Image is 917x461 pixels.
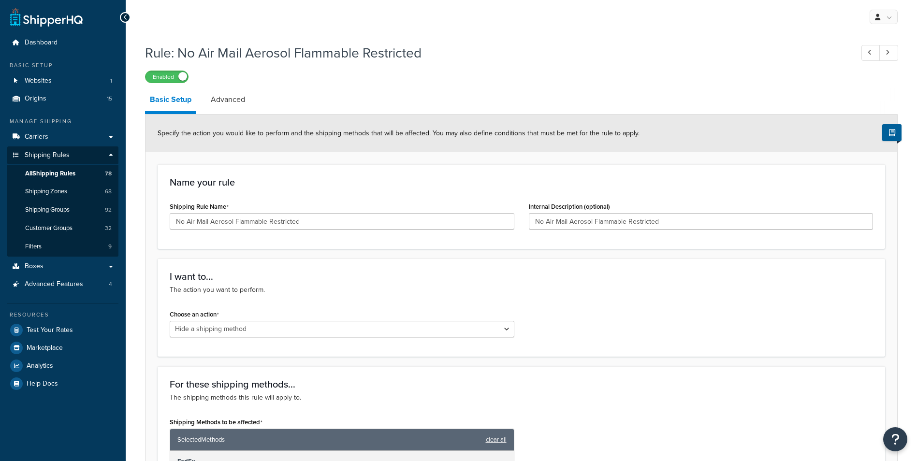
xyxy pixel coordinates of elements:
[7,117,118,126] div: Manage Shipping
[170,203,229,211] label: Shipping Rule Name
[879,45,898,61] a: Next Record
[170,379,873,389] h3: For these shipping methods...
[27,326,73,334] span: Test Your Rates
[25,39,58,47] span: Dashboard
[170,311,219,318] label: Choose an action
[7,357,118,375] a: Analytics
[7,219,118,237] li: Customer Groups
[7,183,118,201] a: Shipping Zones68
[7,321,118,339] a: Test Your Rates
[529,203,610,210] label: Internal Description (optional)
[883,427,907,451] button: Open Resource Center
[25,243,42,251] span: Filters
[170,285,873,295] p: The action you want to perform.
[7,90,118,108] a: Origins15
[7,201,118,219] li: Shipping Groups
[108,243,112,251] span: 9
[7,339,118,357] a: Marketplace
[25,133,48,141] span: Carriers
[25,280,83,288] span: Advanced Features
[27,380,58,388] span: Help Docs
[7,238,118,256] a: Filters9
[146,71,188,83] label: Enabled
[7,375,118,392] a: Help Docs
[7,275,118,293] a: Advanced Features4
[25,187,67,196] span: Shipping Zones
[27,362,53,370] span: Analytics
[105,170,112,178] span: 78
[158,128,640,138] span: Specify the action you would like to perform and the shipping methods that will be affected. You ...
[7,165,118,183] a: AllShipping Rules78
[170,177,873,187] h3: Name your rule
[170,418,262,426] label: Shipping Methods to be affected
[7,275,118,293] li: Advanced Features
[7,34,118,52] a: Dashboard
[7,90,118,108] li: Origins
[25,151,70,159] span: Shipping Rules
[25,262,44,271] span: Boxes
[25,95,46,103] span: Origins
[7,72,118,90] a: Websites1
[105,206,112,214] span: 92
[25,77,52,85] span: Websites
[7,219,118,237] a: Customer Groups32
[7,61,118,70] div: Basic Setup
[170,392,873,403] p: The shipping methods this rule will apply to.
[7,258,118,275] a: Boxes
[145,88,196,114] a: Basic Setup
[105,187,112,196] span: 68
[25,170,75,178] span: All Shipping Rules
[145,43,844,62] h1: Rule: No Air Mail Aerosol Flammable Restricted
[109,280,112,288] span: 4
[177,433,481,447] span: Selected Methods
[7,311,118,319] div: Resources
[7,146,118,164] a: Shipping Rules
[882,124,902,141] button: Show Help Docs
[7,183,118,201] li: Shipping Zones
[105,224,112,232] span: 32
[861,45,880,61] a: Previous Record
[7,128,118,146] a: Carriers
[486,433,507,447] a: clear all
[7,238,118,256] li: Filters
[7,72,118,90] li: Websites
[7,201,118,219] a: Shipping Groups92
[206,88,250,111] a: Advanced
[7,146,118,257] li: Shipping Rules
[25,224,73,232] span: Customer Groups
[170,271,873,282] h3: I want to...
[110,77,112,85] span: 1
[27,344,63,352] span: Marketplace
[25,206,70,214] span: Shipping Groups
[107,95,112,103] span: 15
